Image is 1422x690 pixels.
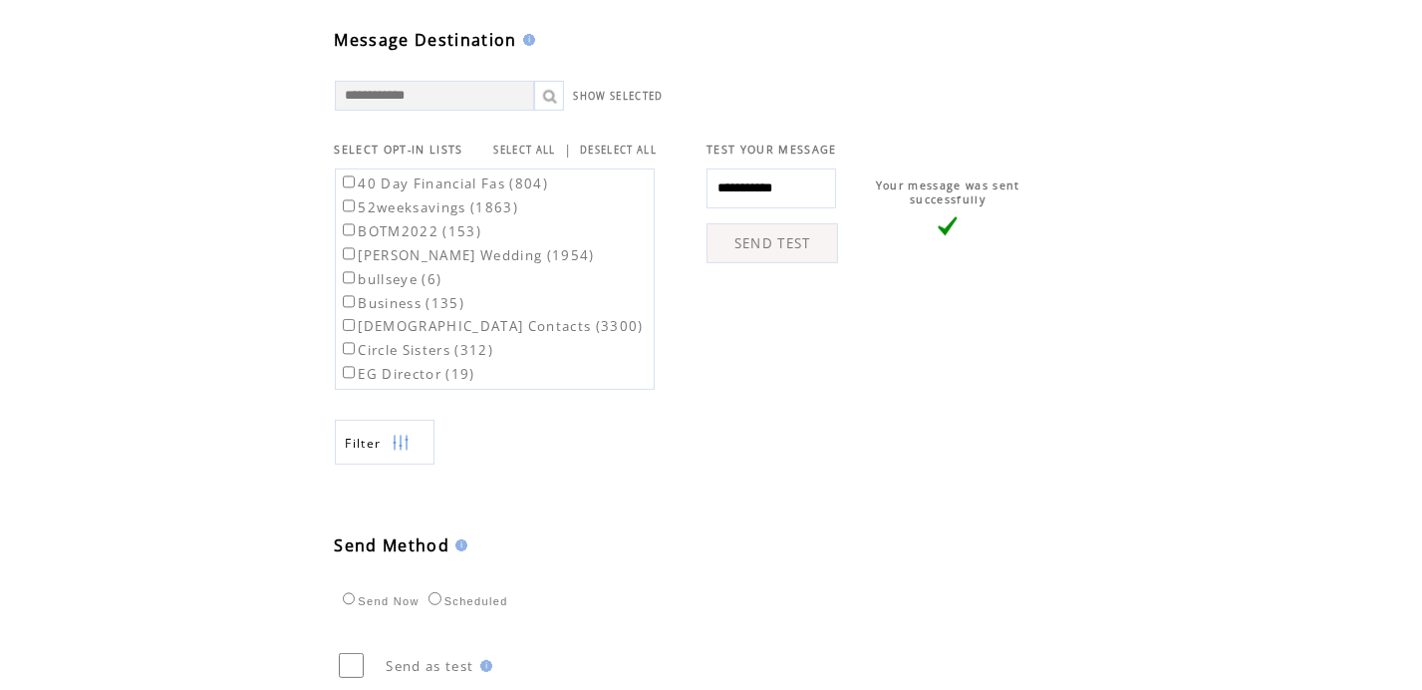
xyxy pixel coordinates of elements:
[343,319,356,332] input: [DEMOGRAPHIC_DATA] Contacts (3300)
[339,270,442,288] label: bullseye (6)
[339,246,595,264] label: [PERSON_NAME] Wedding (1954)
[343,247,356,260] input: [PERSON_NAME] Wedding (1954)
[494,144,556,157] a: SELECT ALL
[343,295,356,308] input: Business (135)
[346,435,382,452] span: Show filters
[343,366,356,379] input: EG Director (19)
[387,657,474,675] span: Send as test
[339,198,519,216] label: 52weeksavings (1863)
[938,216,958,236] img: vLarge.png
[449,539,467,551] img: help.gif
[392,421,410,466] img: filters.png
[339,341,494,359] label: Circle Sisters (312)
[564,141,572,159] span: |
[580,144,657,157] a: DESELECT ALL
[707,223,838,263] a: SEND TEST
[707,143,837,157] span: TEST YOUR MESSAGE
[339,174,549,192] label: 40 Day Financial Fas (804)
[339,389,475,407] label: egconnect (486)
[424,595,508,607] label: Scheduled
[335,143,463,157] span: SELECT OPT-IN LISTS
[343,342,356,355] input: Circle Sisters (312)
[343,175,356,188] input: 40 Day Financial Fas (804)
[339,294,465,312] label: Business (135)
[335,534,450,556] span: Send Method
[343,199,356,212] input: 52weeksavings (1863)
[343,592,356,605] input: Send Now
[339,365,475,383] label: EG Director (19)
[343,271,356,284] input: bullseye (6)
[574,90,664,103] a: SHOW SELECTED
[876,178,1020,206] span: Your message was sent successfully
[339,222,482,240] label: BOTM2022 (153)
[517,34,535,46] img: help.gif
[335,29,517,51] span: Message Destination
[428,592,441,605] input: Scheduled
[343,223,356,236] input: BOTM2022 (153)
[474,660,492,672] img: help.gif
[339,317,644,335] label: [DEMOGRAPHIC_DATA] Contacts (3300)
[335,420,434,465] a: Filter
[338,595,420,607] label: Send Now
